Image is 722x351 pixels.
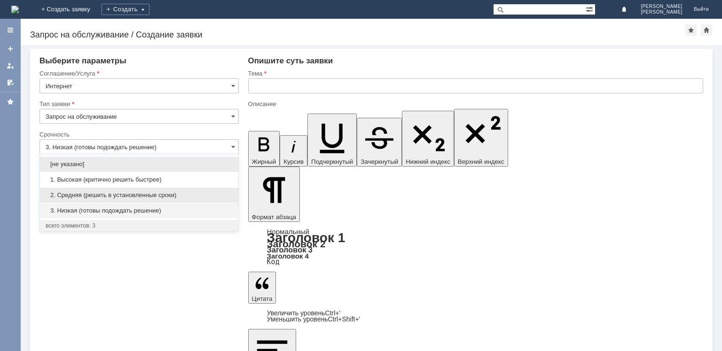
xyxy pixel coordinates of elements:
span: [PERSON_NAME] [641,4,683,9]
div: Тема [248,70,701,76]
span: Зачеркнутый [361,158,398,165]
a: Заголовок 2 [267,238,326,249]
button: Подчеркнутый [307,114,357,167]
span: Опишите суть заявки [248,56,333,65]
a: Мои заявки [3,58,18,73]
a: Нормальный [267,228,309,236]
span: Цитата [252,295,273,302]
span: Ctrl+Shift+' [328,315,360,323]
span: Расширенный поиск [586,4,595,13]
a: Заголовок 3 [267,245,313,254]
span: Нижний индекс [406,158,450,165]
a: Increase [267,309,341,317]
button: Курсив [280,135,307,167]
a: Заголовок 4 [267,252,309,260]
span: Подчеркнутый [311,158,353,165]
button: Нижний индекс [402,111,454,167]
button: Верхний индекс [454,109,508,167]
a: Мои согласования [3,75,18,90]
a: Создать заявку [3,41,18,56]
button: Жирный [248,131,280,167]
img: logo [11,6,19,13]
a: Код [267,258,280,266]
span: Формат абзаца [252,214,296,221]
div: всего элементов: 3 [46,222,233,229]
div: Цитата [248,310,703,322]
span: 1. Высокая (критично решить быстрее) [46,176,233,183]
div: Формат абзаца [248,229,703,265]
span: [PERSON_NAME] [641,9,683,15]
div: Тип заявки [39,101,237,107]
div: Срочность [39,131,237,137]
a: Decrease [267,315,361,323]
span: Курсив [283,158,304,165]
span: [не указано] [46,160,233,168]
div: Соглашение/Услуга [39,70,237,76]
span: 2. Средняя (решить в установленные сроки) [46,191,233,199]
div: Создать [102,4,149,15]
span: 3. Низкая (готовы подождать решение) [46,207,233,214]
div: Сделать домашней страницей [701,24,712,36]
span: Выберите параметры [39,56,126,65]
a: Перейти на домашнюю страницу [11,6,19,13]
span: Верхний индекс [458,158,504,165]
button: Цитата [248,272,276,304]
span: Жирный [252,158,276,165]
button: Формат абзаца [248,167,300,222]
div: Запрос на обслуживание / Создание заявки [30,30,685,39]
button: Зачеркнутый [357,118,402,167]
div: Добавить в избранное [685,24,697,36]
div: Описание [248,101,701,107]
span: Ctrl+' [325,309,341,317]
a: Заголовок 1 [267,230,345,245]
